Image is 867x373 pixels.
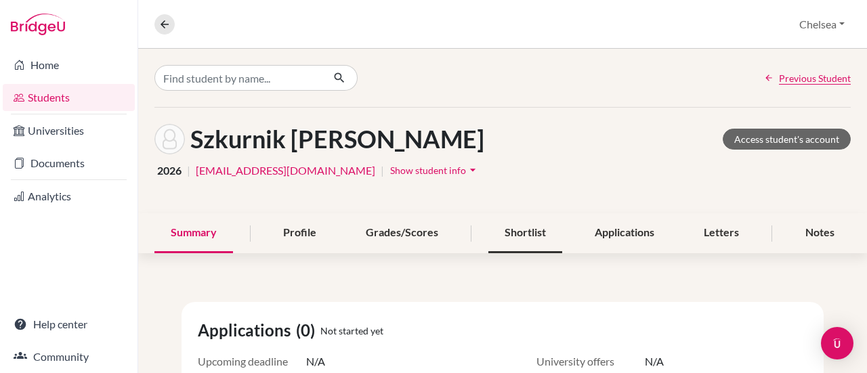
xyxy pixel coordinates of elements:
a: Analytics [3,183,135,210]
span: (0) [296,318,320,343]
div: Letters [688,213,755,253]
a: Documents [3,150,135,177]
input: Find student by name... [154,65,322,91]
span: University offers [536,353,645,370]
a: [EMAIL_ADDRESS][DOMAIN_NAME] [196,162,375,179]
h1: Szkurnik [PERSON_NAME] [190,125,484,154]
img: Victor Alberto Szkurnik DoRio's avatar [154,124,185,154]
span: N/A [645,353,664,370]
span: N/A [306,353,325,370]
span: | [381,162,384,179]
img: Bridge-U [11,14,65,35]
span: 2026 [157,162,182,179]
span: Upcoming deadline [198,353,306,370]
div: Profile [267,213,333,253]
i: arrow_drop_down [466,163,480,177]
div: Notes [789,213,851,253]
span: Show student info [390,164,466,176]
div: Shortlist [488,213,562,253]
a: Access student's account [723,129,851,150]
a: Universities [3,117,135,144]
div: Applications [578,213,671,253]
a: Students [3,84,135,111]
a: Community [3,343,135,370]
a: Home [3,51,135,79]
div: Open Intercom Messenger [821,327,853,359]
a: Previous Student [764,71,851,85]
button: Show student infoarrow_drop_down [389,160,480,181]
span: Not started yet [320,324,383,338]
a: Help center [3,311,135,338]
button: Chelsea [793,12,851,37]
span: Applications [198,318,296,343]
div: Grades/Scores [350,213,454,253]
span: Previous Student [779,71,851,85]
div: Summary [154,213,233,253]
span: | [187,162,190,179]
